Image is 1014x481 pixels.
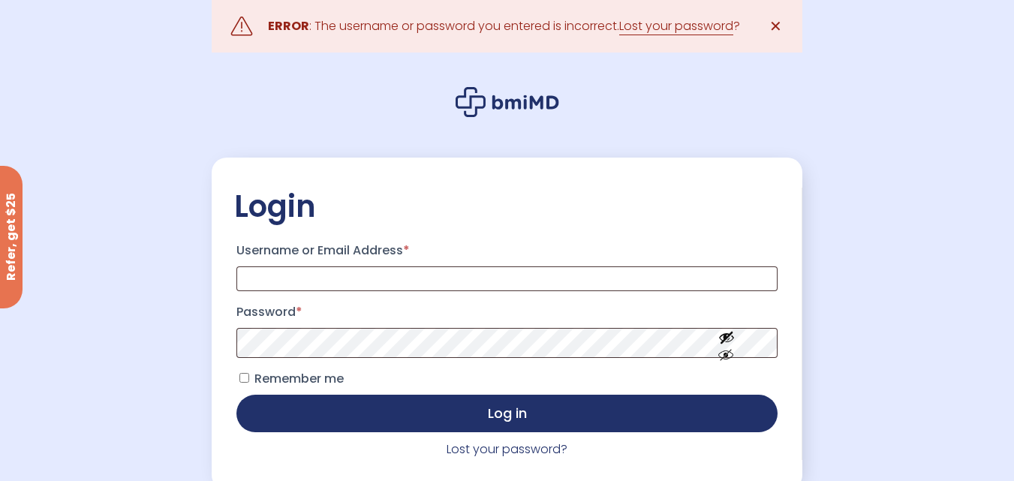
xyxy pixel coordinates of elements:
[685,317,769,368] button: Show password
[268,16,740,37] div: : The username or password you entered is incorrect. ?
[761,11,791,41] a: ✕
[236,300,777,324] label: Password
[236,395,777,432] button: Log in
[234,188,779,225] h2: Login
[447,440,567,458] a: Lost your password?
[769,16,782,37] span: ✕
[236,239,777,263] label: Username or Email Address
[619,17,733,35] a: Lost your password
[239,373,249,383] input: Remember me
[254,370,344,387] span: Remember me
[268,17,309,35] strong: ERROR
